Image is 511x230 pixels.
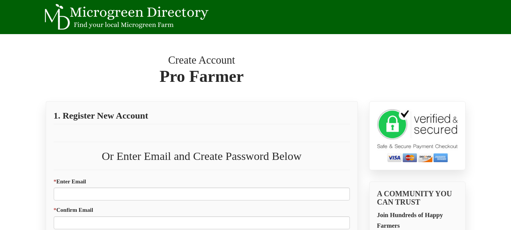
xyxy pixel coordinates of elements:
[54,150,350,162] h2: Or Enter Email and Create Password Below
[54,178,350,186] label: Enter Email
[168,54,235,66] small: Create Account
[53,67,350,86] span: Pro Farmer
[377,189,458,206] h4: A COMMUNITY YOU CAN TRUST
[54,206,350,214] label: Confirm Email
[40,4,210,30] img: Microgreen Directory
[377,109,458,162] img: secure checkout
[54,109,350,124] p: 1. Register New Account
